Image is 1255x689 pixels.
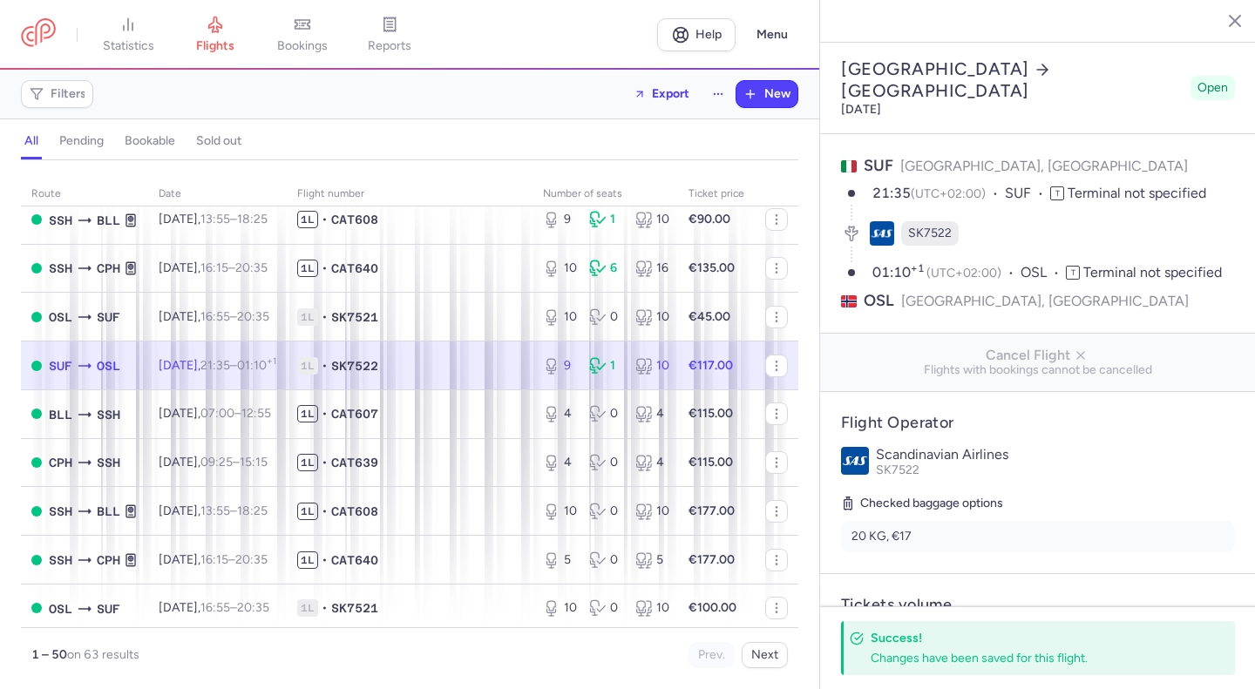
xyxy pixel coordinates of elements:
[346,16,433,54] a: reports
[911,186,986,201] span: (UTC+02:00)
[97,307,120,327] span: SUF
[322,211,328,228] span: •
[200,212,268,226] span: –
[322,405,328,422] span: •
[331,211,378,228] span: CAT608
[589,551,621,569] div: 0
[678,181,755,207] th: Ticket price
[635,211,668,228] div: 10
[85,16,172,54] a: statistics
[622,80,701,108] button: Export
[635,503,668,520] div: 10
[67,647,139,662] span: on 63 results
[297,357,318,375] span: 1L
[237,212,268,226] time: 18:25
[872,264,926,280] time: 01:10
[200,309,230,324] time: 16:55
[21,18,56,51] a: CitizenPlane red outlined logo
[322,357,328,375] span: •
[159,503,268,518] span: [DATE],
[635,599,668,617] div: 10
[200,260,268,275] span: –
[533,181,678,207] th: number of seats
[841,58,1184,102] h2: [GEOGRAPHIC_DATA] [GEOGRAPHIC_DATA]
[1005,184,1050,204] span: SUF
[543,308,575,326] div: 10
[908,225,952,242] span: SK7522
[172,16,259,54] a: flights
[589,308,621,326] div: 0
[841,102,881,117] time: [DATE]
[589,357,621,375] div: 1
[200,260,228,275] time: 16:15
[635,454,668,471] div: 4
[49,211,72,230] span: SSH
[148,181,287,207] th: date
[746,18,798,51] button: Menu
[1050,186,1064,200] span: T
[21,181,148,207] th: route
[543,260,575,277] div: 10
[331,599,378,617] span: SK7521
[331,405,378,422] span: CAT607
[159,212,268,226] span: [DATE],
[1197,79,1228,97] span: Open
[200,455,233,469] time: 09:25
[689,455,733,469] strong: €115.00
[689,406,733,421] strong: €115.00
[764,87,790,101] span: New
[543,599,575,617] div: 10
[331,551,378,569] span: CAT640
[297,599,318,617] span: 1L
[926,266,1001,280] span: (UTC+02:00)
[159,309,269,324] span: [DATE],
[49,356,72,375] span: SUF
[297,308,318,326] span: 1L
[97,453,120,472] span: SSH
[689,600,736,615] strong: €100.00
[742,642,788,668] button: Next
[322,503,328,520] span: •
[331,260,378,277] span: CAT640
[870,221,894,246] figure: SK airline logo
[689,552,735,567] strong: €177.00
[543,357,575,375] div: 9
[331,308,378,326] span: SK7521
[331,503,378,520] span: CAT608
[200,358,230,373] time: 21:35
[196,133,241,149] h4: sold out
[49,307,72,327] span: OSL
[543,503,575,520] div: 10
[841,521,1235,552] li: 20 KG, €17
[331,454,378,471] span: CAT639
[24,133,38,149] h4: all
[49,599,72,618] span: OSL
[51,87,86,101] span: Filters
[543,454,575,471] div: 4
[322,551,328,569] span: •
[635,357,668,375] div: 10
[49,551,72,570] span: SSH
[871,630,1197,646] h4: Success!
[589,503,621,520] div: 0
[237,600,269,615] time: 20:35
[277,38,328,54] span: bookings
[589,260,621,277] div: 6
[876,463,919,477] span: SK7522
[159,260,268,275] span: [DATE],
[589,405,621,422] div: 0
[59,133,104,149] h4: pending
[159,552,268,567] span: [DATE],
[876,447,1235,463] p: Scandinavian Airlines
[1066,266,1080,280] span: T
[97,405,120,424] span: SSH
[297,260,318,277] span: 1L
[841,493,1235,514] h5: Checked baggage options
[200,406,234,421] time: 07:00
[689,358,733,373] strong: €117.00
[871,650,1197,666] div: Changes have been saved for this flight.
[297,551,318,569] span: 1L
[589,454,621,471] div: 0
[322,260,328,277] span: •
[635,260,668,277] div: 16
